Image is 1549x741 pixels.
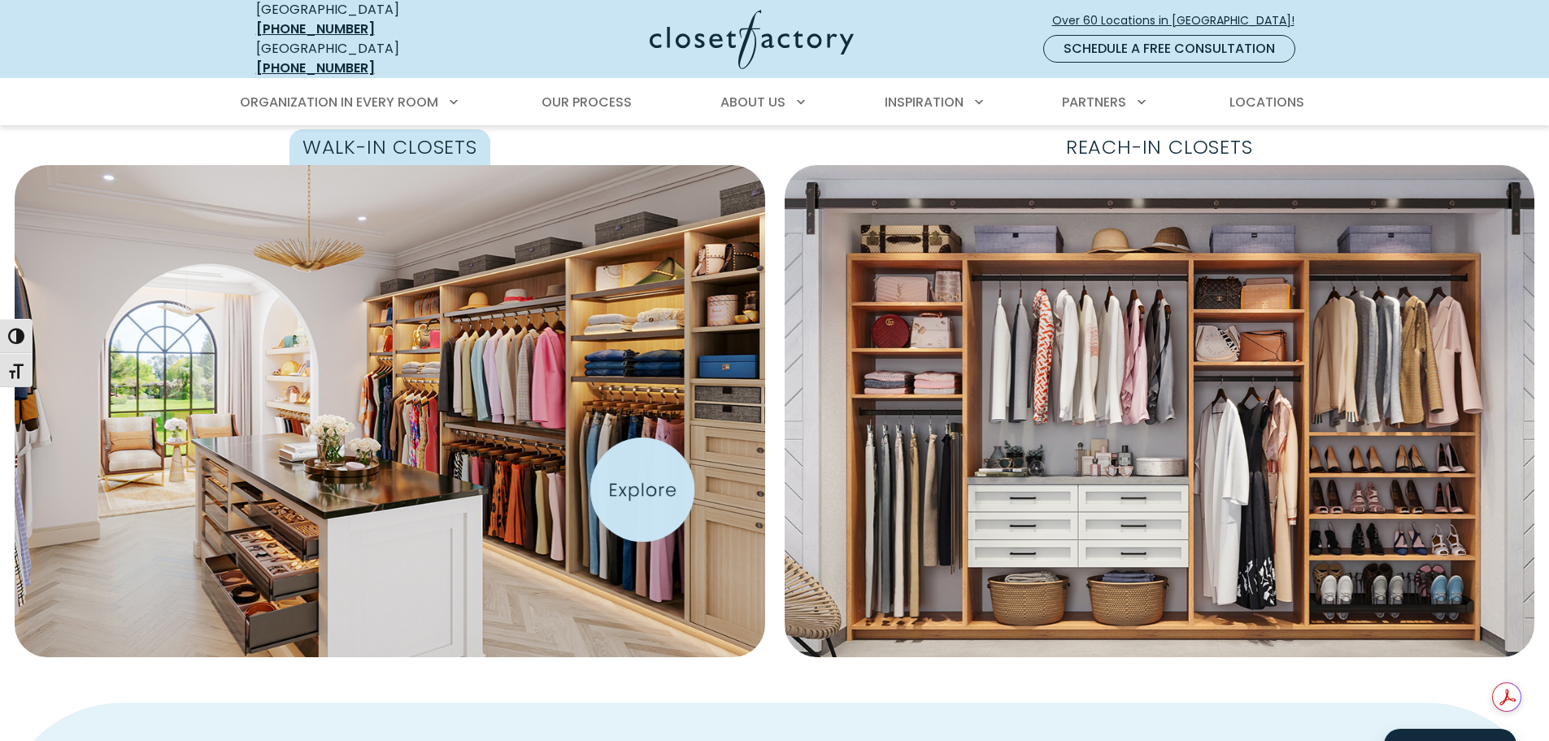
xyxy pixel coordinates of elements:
a: Walk-In Closets Walk-in closet with island [15,129,765,657]
span: Locations [1229,93,1304,111]
img: Closet Factory Logo [650,10,854,69]
a: Reach-In Closets Reach-in closet [785,129,1535,657]
span: Walk-In Closets [289,129,490,165]
span: Inspiration [885,93,964,111]
a: [PHONE_NUMBER] [256,20,375,38]
span: About Us [720,93,785,111]
div: [GEOGRAPHIC_DATA] [256,39,492,78]
span: Over 60 Locations in [GEOGRAPHIC_DATA]! [1052,12,1308,29]
span: Reach-In Closets [1053,129,1266,165]
a: Schedule a Free Consultation [1043,35,1295,63]
a: [PHONE_NUMBER] [256,59,375,77]
img: Reach-in closet [782,163,1536,658]
a: Over 60 Locations in [GEOGRAPHIC_DATA]! [1051,7,1308,35]
nav: Primary Menu [228,80,1321,125]
span: Organization in Every Room [240,93,438,111]
span: Partners [1062,93,1126,111]
span: Our Process [542,93,632,111]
